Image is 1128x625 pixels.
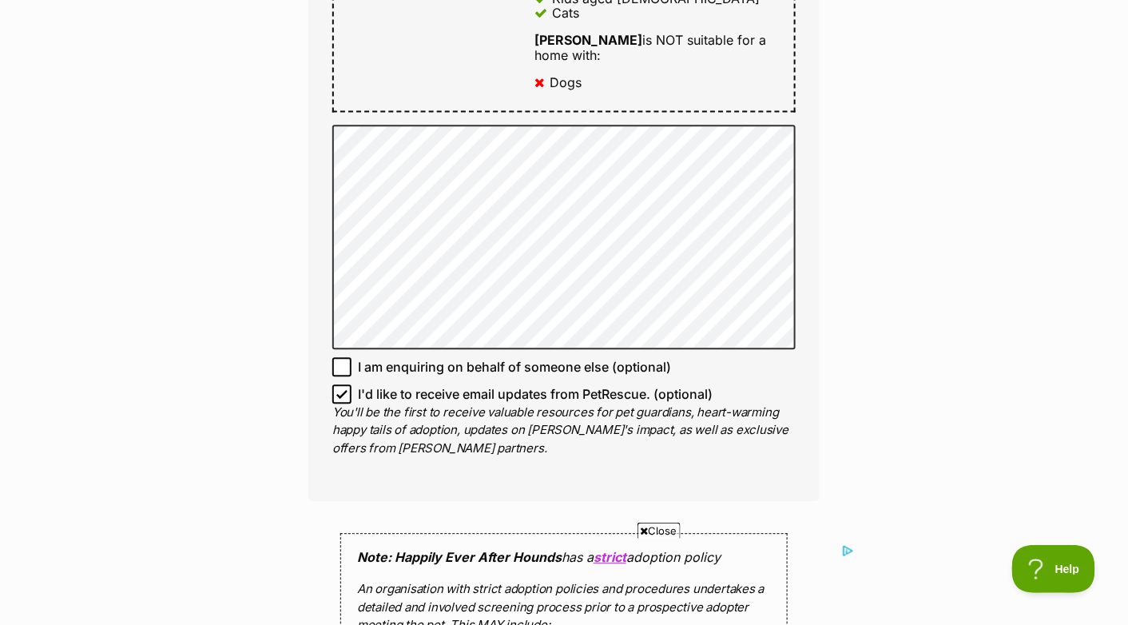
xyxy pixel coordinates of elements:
[332,404,796,458] p: You'll be the first to receive valuable resources for pet guardians, heart-warming happy tails of...
[550,75,582,90] div: Dogs
[534,32,642,48] strong: [PERSON_NAME]
[553,6,580,20] div: Cats
[358,357,671,376] span: I am enquiring on behalf of someone else (optional)
[273,545,855,617] iframe: Advertisement
[358,384,713,404] span: I'd like to receive email updates from PetRescue. (optional)
[534,33,773,62] div: is NOT suitable for a home with:
[1012,545,1096,593] iframe: Help Scout Beacon - Open
[637,523,681,539] span: Close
